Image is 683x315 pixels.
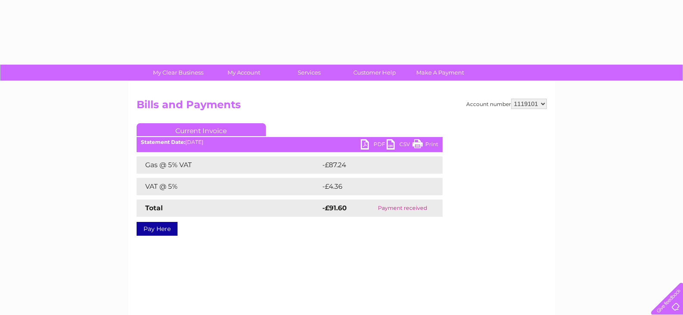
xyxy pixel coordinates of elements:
td: -£4.36 [320,178,424,195]
h2: Bills and Payments [137,99,547,115]
a: Services [274,65,345,81]
strong: -£91.60 [322,204,347,212]
td: -£87.24 [320,156,426,174]
a: CSV [387,139,412,152]
a: Pay Here [137,222,178,236]
a: PDF [361,139,387,152]
a: My Clear Business [143,65,214,81]
td: VAT @ 5% [137,178,320,195]
a: Current Invoice [137,123,266,136]
strong: Total [145,204,163,212]
b: Statement Date: [141,139,185,145]
a: Make A Payment [405,65,476,81]
a: Customer Help [339,65,410,81]
a: Print [412,139,438,152]
div: Account number [466,99,547,109]
td: Payment received [363,200,442,217]
div: [DATE] [137,139,443,145]
td: Gas @ 5% VAT [137,156,320,174]
a: My Account [208,65,279,81]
